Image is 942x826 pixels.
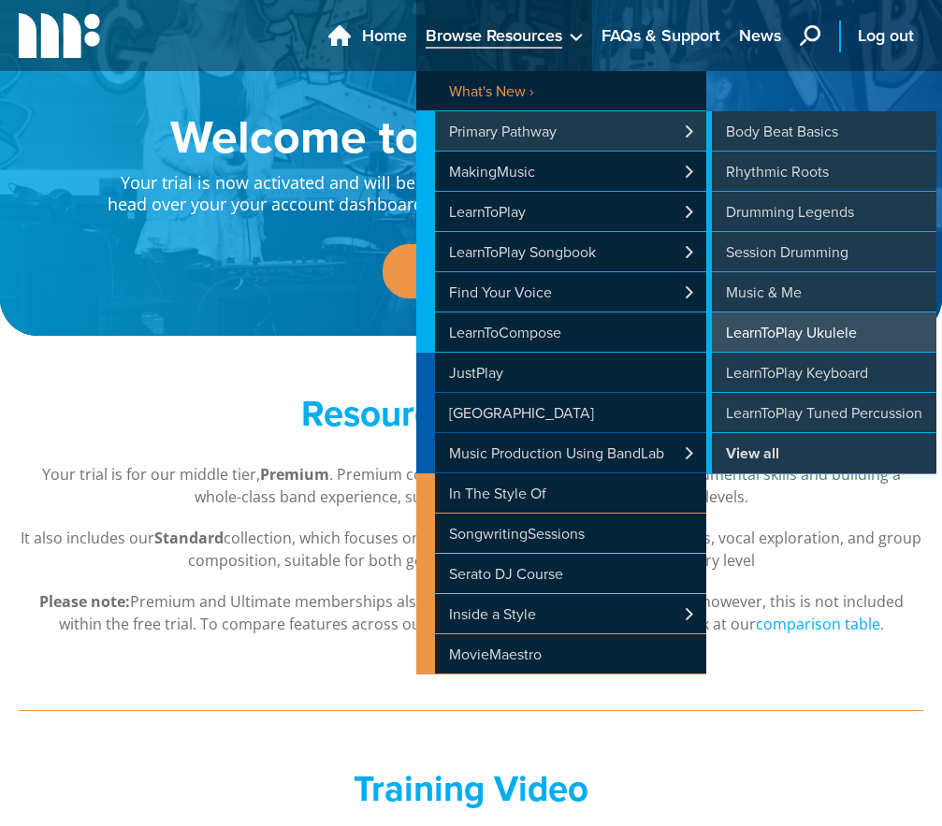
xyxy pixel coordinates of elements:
a: Serato DJ Course [416,554,706,593]
a: comparison table [756,614,880,635]
a: In The Style Of [416,473,706,513]
a: LearnToPlay Keyboard [706,353,936,392]
a: Music & Me [706,272,936,312]
p: Your trial is for our middle tier, . Premium content includes resources for multi-instrumental sk... [19,463,923,508]
h1: Welcome to Musical Futures [107,112,836,159]
a: LearnToPlay Tuned Percussion [706,393,936,432]
a: What's New › [416,71,706,110]
strong: Standard [154,528,224,548]
a: LearnToPlay Songbook [416,232,706,271]
a: View all [706,433,936,473]
a: JustPlay [416,353,706,392]
a: My Account [383,244,560,298]
a: LearnToPlay Ukulele [706,312,936,352]
a: SongwritingSessions [416,514,706,553]
a: Find Your Voice [416,272,706,312]
p: Your trial is now activated and will be available for the next . To get started simply head over ... [107,159,836,216]
span: Home [362,23,407,49]
span: Log out [858,23,914,49]
p: Premium and Ultimate memberships also feature an optional login for students, however, this is no... [19,590,923,635]
h2: Resource Collections [107,392,836,435]
a: Primary Pathway [416,111,706,151]
a: [GEOGRAPHIC_DATA] [416,393,706,432]
a: MakingMusic [416,152,706,191]
b: View all [726,442,779,464]
a: MovieMaestro [416,634,706,674]
strong: Premium [260,464,329,485]
span: News [739,23,781,49]
a: Session Drumming [706,232,936,271]
a: Music Production Using BandLab [416,433,706,472]
p: It also includes our collection, which focuses on basic rhythm & pulse, instrumental skills, voca... [19,527,923,572]
span: Browse Resources [426,23,562,49]
a: LearnToPlay [416,192,706,231]
a: Drumming Legends [706,192,936,231]
strong: Please note: [39,591,130,612]
a: Inside a Style [416,594,706,633]
h2: Training Video [107,767,836,810]
a: LearnToCompose [416,312,706,352]
span: FAQs & Support [601,23,720,49]
a: Rhythmic Roots [706,152,936,191]
a: Body Beat Basics [706,111,936,151]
